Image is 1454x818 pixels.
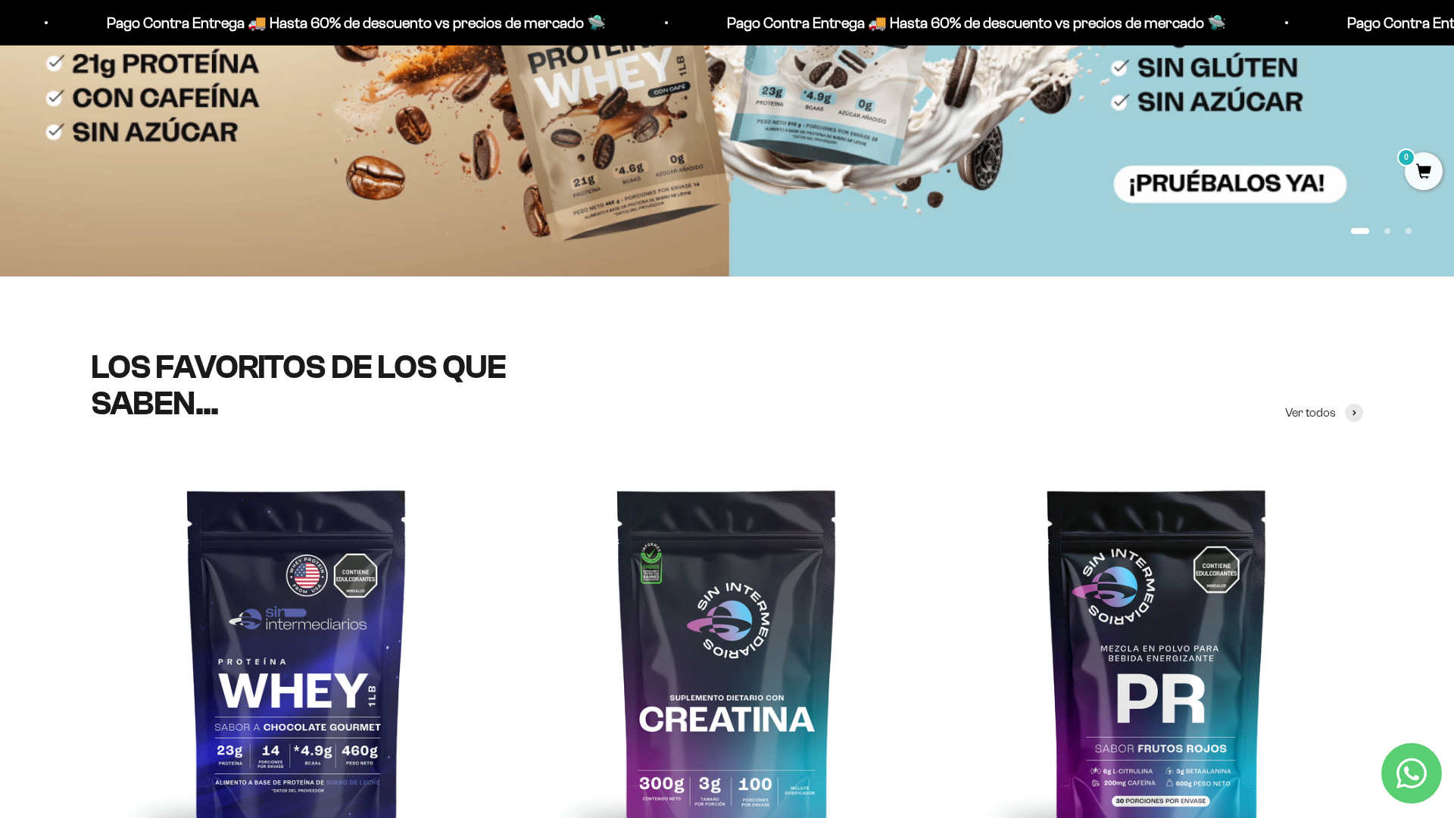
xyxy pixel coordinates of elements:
[1397,148,1415,167] mark: 0
[1285,403,1363,423] a: Ver todos
[105,11,604,35] p: Pago Contra Entrega 🚚 Hasta 60% de descuento vs precios de mercado 🛸
[1285,403,1336,423] span: Ver todos
[1405,164,1443,181] a: 0
[725,11,1225,35] p: Pago Contra Entrega 🚚 Hasta 60% de descuento vs precios de mercado 🛸
[91,348,506,422] split-lines: LOS FAVORITOS DE LOS QUE SABEN...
